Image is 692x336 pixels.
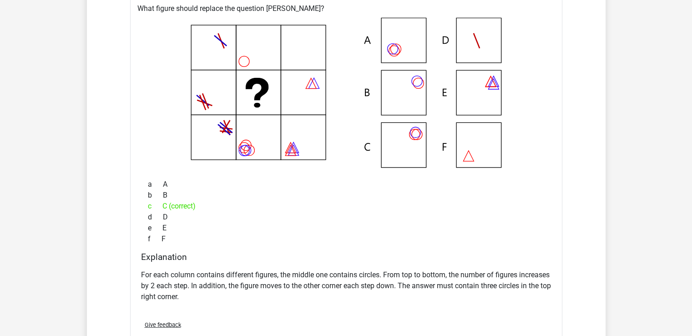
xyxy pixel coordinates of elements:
[148,234,162,244] span: f
[148,223,162,234] span: e
[141,252,551,262] h4: Explanation
[148,179,163,190] span: a
[145,321,181,328] span: Give feedback
[141,270,551,302] p: For each column contains different figures, the middle one contains circles. From top to bottom, ...
[141,234,551,244] div: F
[148,201,162,212] span: c
[141,223,551,234] div: E
[141,179,551,190] div: A
[148,212,163,223] span: d
[148,190,163,201] span: b
[141,190,551,201] div: B
[141,212,551,223] div: D
[141,201,551,212] div: C (correct)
